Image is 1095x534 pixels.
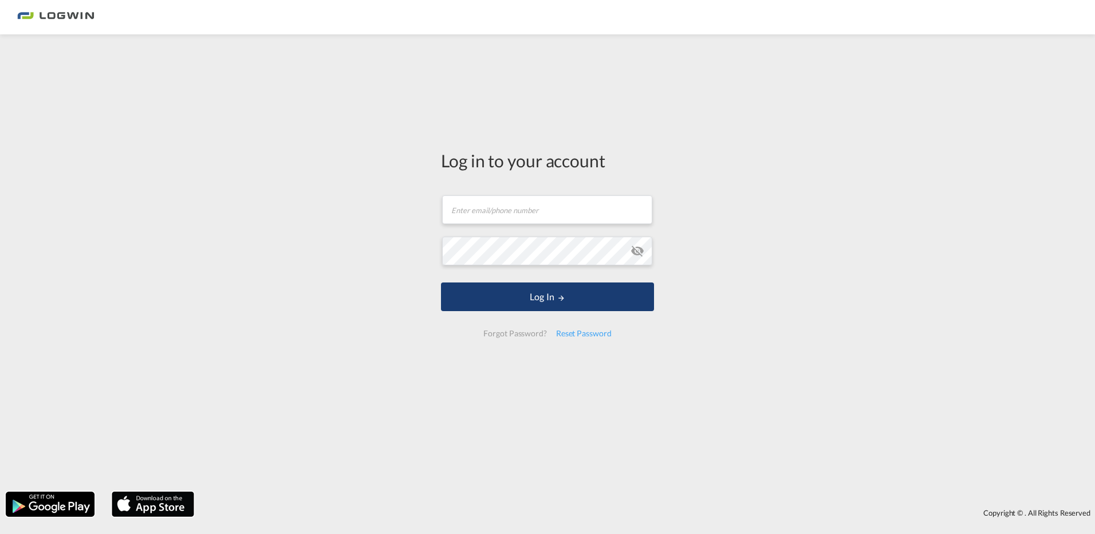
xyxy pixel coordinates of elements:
img: google.png [5,490,96,518]
div: Forgot Password? [479,323,551,344]
div: Copyright © . All Rights Reserved [200,503,1095,523]
img: apple.png [111,490,195,518]
div: Log in to your account [441,148,654,172]
md-icon: icon-eye-off [631,244,644,258]
button: LOGIN [441,282,654,311]
div: Reset Password [552,323,616,344]
img: bc73a0e0d8c111efacd525e4c8ad7d32.png [17,5,94,30]
input: Enter email/phone number [442,195,652,224]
